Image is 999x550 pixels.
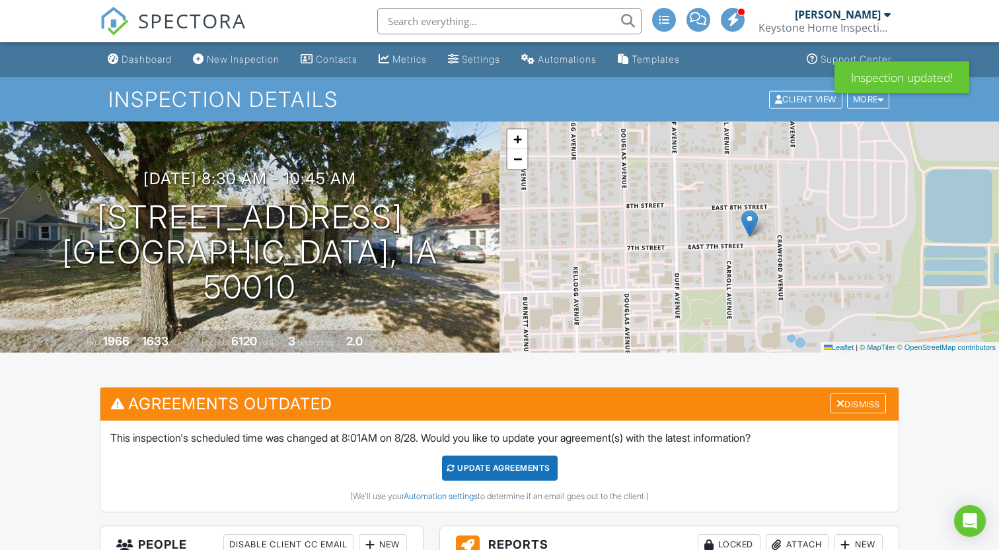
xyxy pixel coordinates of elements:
span: sq. ft. [170,337,189,347]
div: 1966 [103,334,129,348]
div: Metrics [392,53,427,65]
a: Metrics [373,48,432,72]
input: Search everything... [377,8,642,34]
span: − [513,151,522,167]
a: Templates [612,48,685,72]
div: 1633 [142,334,168,348]
a: © OpenStreetMap contributors [897,343,996,351]
a: Dashboard [102,48,177,72]
div: (We'll use your to determine if an email goes out to the client.) [110,491,889,502]
div: Inspection updated! [834,61,969,93]
div: Keystone Home Inspections, LLC [758,21,891,34]
a: Automation settings [404,491,478,501]
div: New Inspection [207,53,279,65]
div: Dismiss [831,394,886,414]
div: Contacts [316,53,357,65]
span: bathrooms [365,337,402,347]
a: Zoom out [507,149,527,169]
h3: [DATE] 8:30 am - 10:45 am [143,170,356,188]
span: Built [87,337,101,347]
div: Client View [769,90,842,108]
a: Settings [443,48,505,72]
span: SPECTORA [138,7,246,34]
img: Marker [741,210,758,237]
div: Open Intercom Messenger [954,505,986,537]
span: + [513,131,522,147]
span: sq.ft. [259,337,276,347]
span: Lot Size [202,337,229,347]
div: More [847,90,890,108]
div: Update Agreements [442,456,558,481]
a: SPECTORA [100,18,246,46]
div: 6120 [231,334,257,348]
div: 3 [288,334,295,348]
span: | [856,343,858,351]
div: Templates [632,53,680,65]
div: This inspection's scheduled time was changed at 8:01AM on 8/28. Would you like to update your agr... [100,421,899,512]
a: Support Center [801,48,897,72]
div: Support Center [821,53,891,65]
div: Settings [462,53,500,65]
a: Contacts [295,48,363,72]
div: Automations [538,53,597,65]
span: bedrooms [297,337,334,347]
h1: [STREET_ADDRESS] [GEOGRAPHIC_DATA], IA 50010 [21,200,478,304]
img: The Best Home Inspection Software - Spectora [100,7,129,36]
a: © MapTiler [860,343,895,351]
a: Automations (Advanced) [516,48,602,72]
a: New Inspection [188,48,285,72]
h3: Agreements Outdated [100,388,899,420]
h1: Inspection Details [108,88,891,111]
div: 2.0 [346,334,363,348]
a: Zoom in [507,129,527,149]
a: Leaflet [824,343,854,351]
div: Dashboard [122,53,172,65]
div: [PERSON_NAME] [795,8,881,21]
a: Client View [768,94,846,104]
